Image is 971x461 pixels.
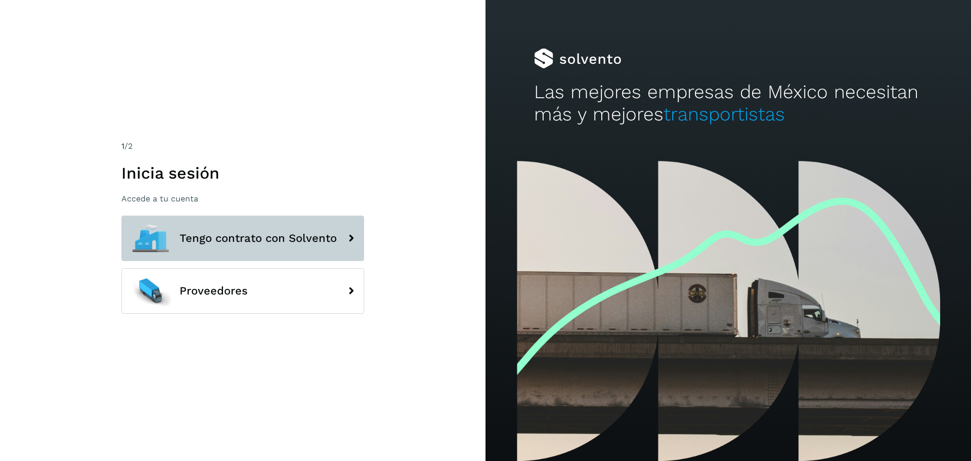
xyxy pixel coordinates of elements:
span: 1 [121,141,124,151]
button: Proveedores [121,268,364,314]
span: Tengo contrato con Solvento [180,232,337,244]
span: Proveedores [180,285,248,297]
h1: Inicia sesión [121,163,364,183]
div: /2 [121,140,364,152]
button: Tengo contrato con Solvento [121,216,364,261]
h2: Las mejores empresas de México necesitan más y mejores [534,81,922,126]
span: transportistas [664,103,785,125]
p: Accede a tu cuenta [121,194,364,203]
